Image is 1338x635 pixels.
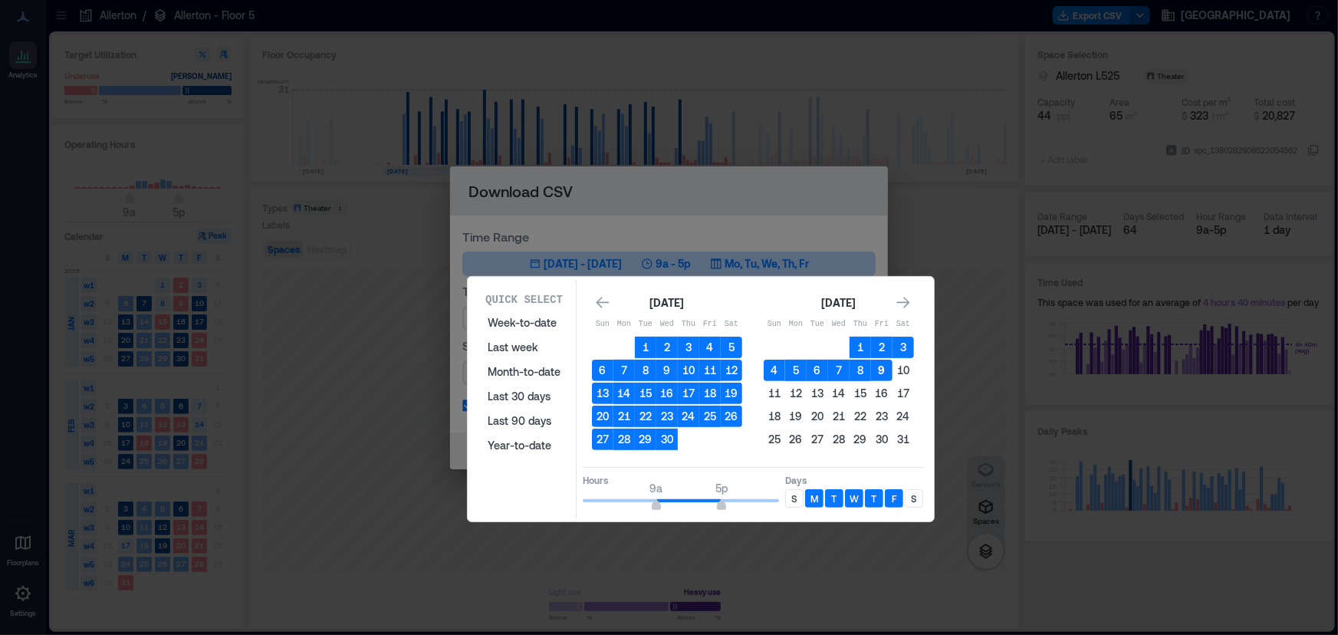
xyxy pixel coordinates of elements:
[828,429,850,450] button: 28
[893,337,914,358] button: 3
[635,314,656,335] th: Tuesday
[613,314,635,335] th: Monday
[785,383,807,404] button: 12
[592,318,613,331] p: Sun
[785,314,807,335] th: Monday
[810,492,818,505] p: M
[893,292,914,314] button: Go to next month
[807,318,828,331] p: Tue
[699,314,721,335] th: Friday
[656,406,678,427] button: 23
[807,406,828,427] button: 20
[721,337,742,358] button: 5
[478,360,570,384] button: Month-to-date
[893,314,914,335] th: Saturday
[678,406,699,427] button: 24
[850,314,871,335] th: Thursday
[871,429,893,450] button: 30
[721,318,742,331] p: Sat
[850,337,871,358] button: 1
[785,360,807,381] button: 5
[485,292,563,308] p: Quick Select
[785,406,807,427] button: 19
[592,314,613,335] th: Sunday
[656,383,678,404] button: 16
[678,337,699,358] button: 3
[635,360,656,381] button: 8
[592,292,613,314] button: Go to previous month
[850,360,871,381] button: 8
[613,429,635,450] button: 28
[871,406,893,427] button: 23
[893,360,914,381] button: 10
[785,474,923,486] p: Days
[871,360,893,381] button: 9
[807,429,828,450] button: 27
[678,360,699,381] button: 10
[807,360,828,381] button: 6
[807,314,828,335] th: Tuesday
[871,337,893,358] button: 2
[764,383,785,404] button: 11
[721,383,742,404] button: 19
[764,406,785,427] button: 18
[828,314,850,335] th: Wednesday
[721,314,742,335] th: Saturday
[478,311,570,335] button: Week-to-date
[635,429,656,450] button: 29
[478,409,570,433] button: Last 90 days
[850,492,859,505] p: W
[656,318,678,331] p: Wed
[613,360,635,381] button: 7
[646,294,689,312] div: [DATE]
[650,482,663,495] span: 9a
[764,318,785,331] p: Sun
[699,337,721,358] button: 4
[635,406,656,427] button: 22
[678,314,699,335] th: Thursday
[592,429,613,450] button: 27
[592,360,613,381] button: 6
[721,360,742,381] button: 12
[893,429,914,450] button: 31
[912,492,917,505] p: S
[699,383,721,404] button: 18
[850,429,871,450] button: 29
[850,383,871,404] button: 15
[828,318,850,331] p: Wed
[764,429,785,450] button: 25
[817,294,860,312] div: [DATE]
[715,482,728,495] span: 5p
[764,360,785,381] button: 4
[785,318,807,331] p: Mon
[892,492,896,505] p: F
[478,433,570,458] button: Year-to-date
[792,492,797,505] p: S
[828,406,850,427] button: 21
[613,383,635,404] button: 14
[478,335,570,360] button: Last week
[807,383,828,404] button: 13
[699,318,721,331] p: Fri
[893,406,914,427] button: 24
[699,406,721,427] button: 25
[613,318,635,331] p: Mon
[678,318,699,331] p: Thu
[893,318,914,331] p: Sat
[871,314,893,335] th: Friday
[832,492,837,505] p: T
[478,384,570,409] button: Last 30 days
[635,318,656,331] p: Tue
[721,406,742,427] button: 26
[764,314,785,335] th: Sunday
[850,318,871,331] p: Thu
[785,429,807,450] button: 26
[871,318,893,331] p: Fri
[656,429,678,450] button: 30
[583,474,779,486] p: Hours
[828,383,850,404] button: 14
[656,337,678,358] button: 2
[872,492,877,505] p: T
[699,360,721,381] button: 11
[613,406,635,427] button: 21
